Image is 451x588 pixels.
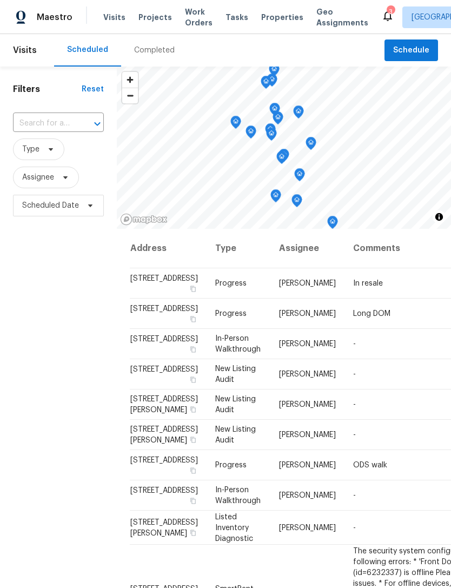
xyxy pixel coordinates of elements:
[269,103,280,120] div: Map marker
[316,6,368,28] span: Geo Assignments
[122,72,138,88] button: Zoom in
[261,76,271,93] div: Map marker
[293,105,304,122] div: Map marker
[120,213,168,226] a: Mapbox homepage
[82,84,104,95] div: Reset
[353,401,356,408] span: -
[215,486,261,505] span: In-Person Walkthrough
[215,280,247,287] span: Progress
[138,12,172,23] span: Projects
[384,39,438,62] button: Schedule
[279,371,336,378] span: [PERSON_NAME]
[134,45,175,56] div: Completed
[353,524,356,531] span: -
[291,194,302,211] div: Map marker
[188,405,198,414] button: Copy Address
[67,44,108,55] div: Scheduled
[188,527,198,537] button: Copy Address
[276,151,287,168] div: Map marker
[353,492,356,499] span: -
[266,128,277,144] div: Map marker
[273,111,283,128] div: Map marker
[90,116,105,131] button: Open
[433,210,446,223] button: Toggle attribution
[279,524,336,531] span: [PERSON_NAME]
[130,426,198,444] span: [STREET_ADDRESS][PERSON_NAME]
[353,340,356,348] span: -
[261,12,303,23] span: Properties
[279,280,336,287] span: [PERSON_NAME]
[188,435,198,445] button: Copy Address
[393,44,429,57] span: Schedule
[353,461,387,469] span: ODS walk
[188,466,198,475] button: Copy Address
[215,426,256,444] span: New Listing Audit
[279,340,336,348] span: [PERSON_NAME]
[215,513,253,542] span: Listed Inventory Diagnostic
[387,6,394,17] div: 3
[279,431,336,439] span: [PERSON_NAME]
[215,310,247,318] span: Progress
[13,84,82,95] h1: Filters
[130,395,198,414] span: [STREET_ADDRESS][PERSON_NAME]
[22,144,39,155] span: Type
[269,63,280,80] div: Map marker
[103,12,125,23] span: Visits
[188,345,198,354] button: Copy Address
[188,314,198,324] button: Copy Address
[130,366,198,373] span: [STREET_ADDRESS]
[130,275,198,282] span: [STREET_ADDRESS]
[122,88,138,103] button: Zoom out
[230,116,241,133] div: Map marker
[22,172,54,183] span: Assignee
[188,496,198,506] button: Copy Address
[306,137,316,154] div: Map marker
[130,457,198,464] span: [STREET_ADDRESS]
[13,115,74,132] input: Search for an address...
[353,371,356,378] span: -
[327,216,338,233] div: Map marker
[215,335,261,353] span: In-Person Walkthrough
[353,280,383,287] span: In resale
[225,14,248,21] span: Tasks
[270,189,281,206] div: Map marker
[188,284,198,294] button: Copy Address
[279,401,336,408] span: [PERSON_NAME]
[278,149,289,166] div: Map marker
[130,305,198,313] span: [STREET_ADDRESS]
[279,461,336,469] span: [PERSON_NAME]
[215,395,256,414] span: New Listing Audit
[353,310,390,318] span: Long DOM
[294,168,305,185] div: Map marker
[436,211,442,223] span: Toggle attribution
[130,229,207,268] th: Address
[37,12,72,23] span: Maestro
[353,431,356,439] span: -
[130,487,198,494] span: [STREET_ADDRESS]
[188,375,198,385] button: Copy Address
[279,310,336,318] span: [PERSON_NAME]
[265,123,276,140] div: Map marker
[13,38,37,62] span: Visits
[279,492,336,499] span: [PERSON_NAME]
[130,518,198,537] span: [STREET_ADDRESS][PERSON_NAME]
[22,200,79,211] span: Scheduled Date
[185,6,213,28] span: Work Orders
[267,74,277,90] div: Map marker
[270,229,344,268] th: Assignee
[130,335,198,343] span: [STREET_ADDRESS]
[215,365,256,384] span: New Listing Audit
[207,229,270,268] th: Type
[246,125,256,142] div: Map marker
[215,461,247,469] span: Progress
